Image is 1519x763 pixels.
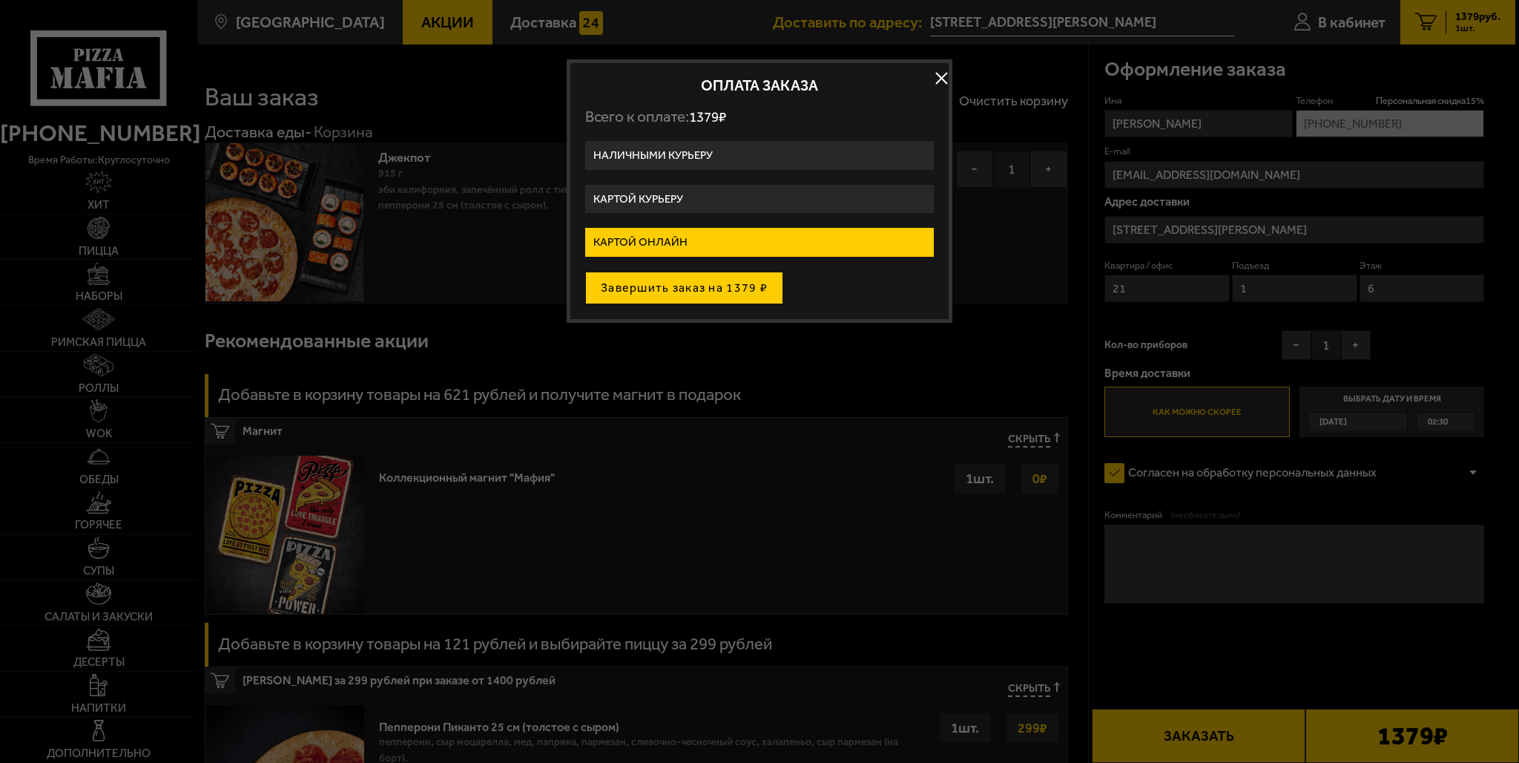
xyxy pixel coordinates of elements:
[585,272,783,304] button: Завершить заказ на 1379 ₽
[585,141,934,170] label: Наличными курьеру
[585,108,934,126] p: Всего к оплате:
[689,108,726,125] span: 1379 ₽
[585,78,934,93] h2: Оплата заказа
[585,228,934,257] label: Картой онлайн
[585,185,934,214] label: Картой курьеру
